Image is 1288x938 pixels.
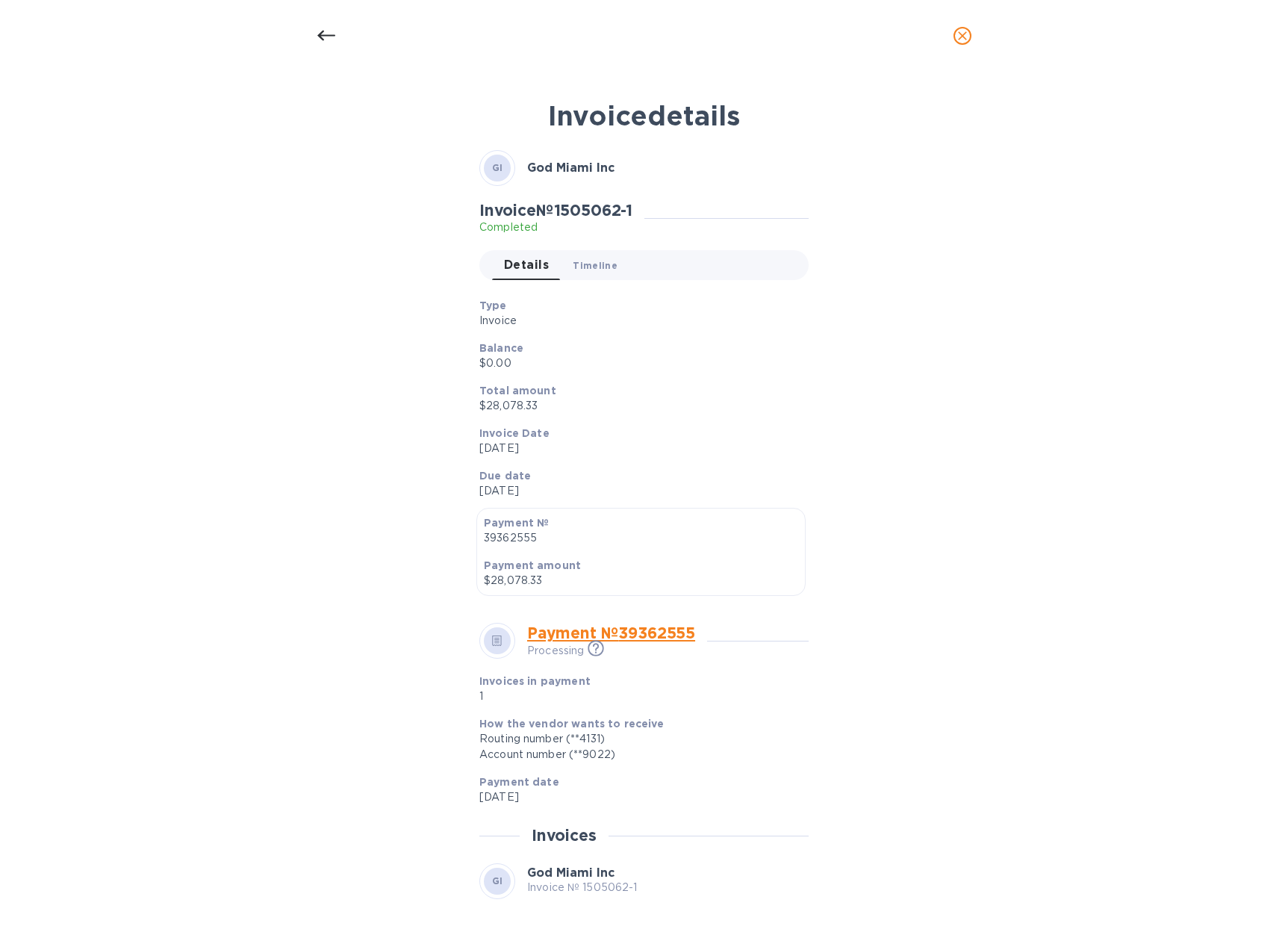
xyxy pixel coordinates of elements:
h2: Invoice № 1505062-1 [479,201,632,220]
p: Invoice [479,313,797,329]
b: How the vendor wants to receive [479,718,665,730]
p: $28,078.33 [484,573,798,588]
b: GI [492,162,503,173]
b: Payment date [479,776,559,788]
p: [DATE] [479,789,797,805]
b: Due date [479,470,531,482]
p: Processing [527,643,584,659]
b: Payment № [484,517,549,529]
b: Invoices in payment [479,675,591,687]
b: Invoice details [548,99,740,132]
b: Balance [479,342,523,354]
b: Total amount [479,385,556,397]
p: Completed [479,220,632,235]
p: [DATE] [479,441,797,456]
b: God Miami Inc [527,866,615,880]
b: God Miami Inc [527,161,615,175]
button: close [945,18,980,54]
div: Account number (**9022) [479,747,797,762]
h2: Invoices [532,826,597,845]
p: 39362555 [484,530,798,546]
div: Routing number (**4131) [479,731,797,747]
span: Timeline [573,258,617,273]
p: $28,078.33 [479,398,797,414]
b: GI [492,875,503,886]
p: $0.00 [479,355,797,371]
b: Invoice Date [479,427,550,439]
span: Details [504,255,549,276]
a: Payment № 39362555 [527,624,695,642]
p: 1 [479,689,691,704]
b: Type [479,299,507,311]
b: Payment amount [484,559,581,571]
p: [DATE] [479,483,797,499]
p: Invoice № 1505062-1 [527,880,638,895]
